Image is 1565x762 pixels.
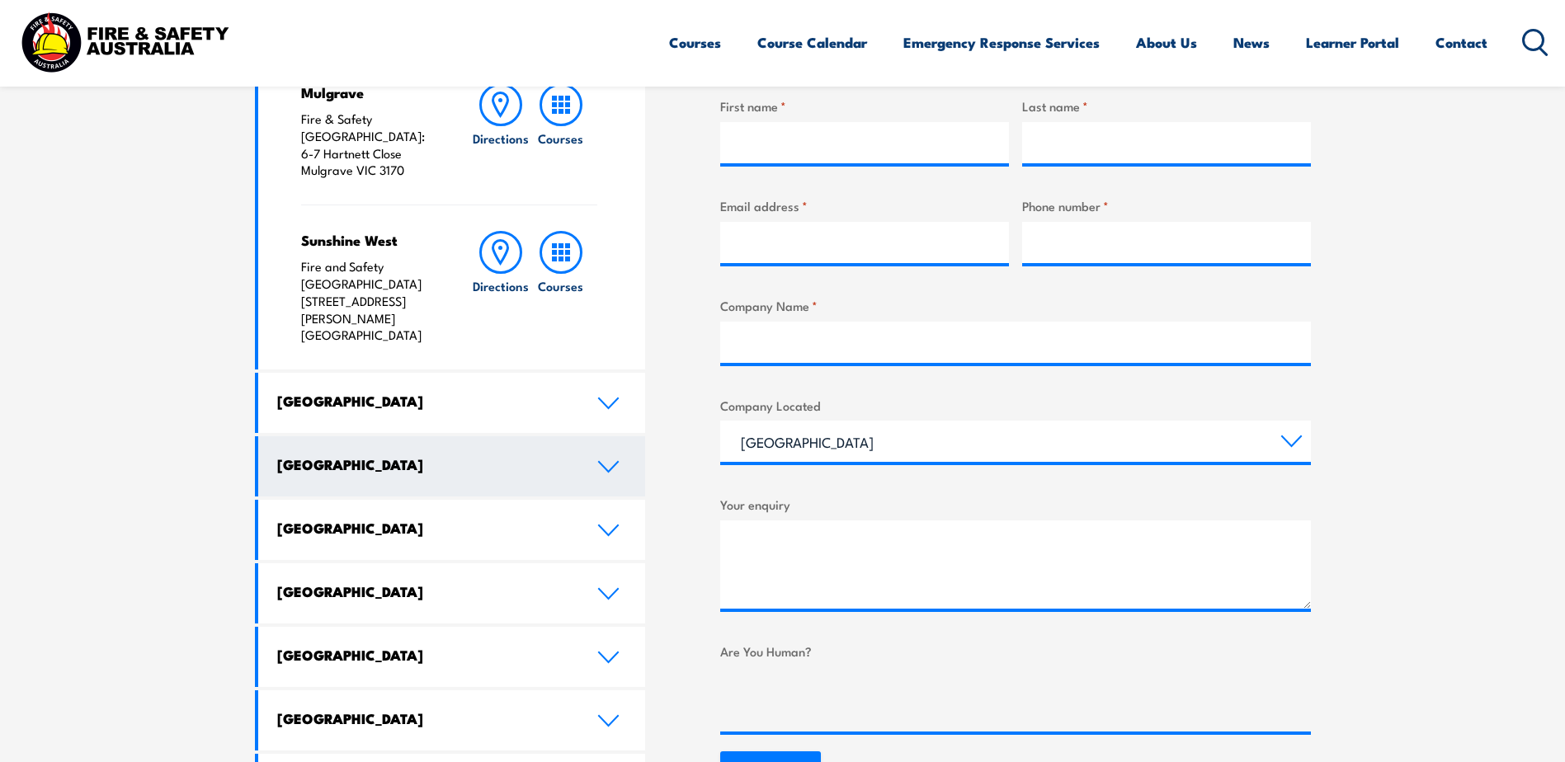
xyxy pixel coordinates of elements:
[720,642,1311,661] label: Are You Human?
[301,111,439,179] p: Fire & Safety [GEOGRAPHIC_DATA]: 6-7 Hartnett Close Mulgrave VIC 3170
[720,196,1009,215] label: Email address
[258,690,646,750] a: [GEOGRAPHIC_DATA]
[277,709,573,727] h4: [GEOGRAPHIC_DATA]
[301,83,439,101] h4: Mulgrave
[277,582,573,600] h4: [GEOGRAPHIC_DATA]
[473,129,529,147] h6: Directions
[301,258,439,344] p: Fire and Safety [GEOGRAPHIC_DATA] [STREET_ADDRESS][PERSON_NAME] [GEOGRAPHIC_DATA]
[720,296,1311,315] label: Company Name
[720,396,1311,415] label: Company Located
[471,83,530,179] a: Directions
[258,436,646,496] a: [GEOGRAPHIC_DATA]
[473,277,529,294] h6: Directions
[1233,21,1270,64] a: News
[301,231,439,249] h4: Sunshine West
[720,667,971,731] iframe: reCAPTCHA
[277,646,573,664] h4: [GEOGRAPHIC_DATA]
[1136,21,1197,64] a: About Us
[258,563,646,623] a: [GEOGRAPHIC_DATA]
[471,231,530,344] a: Directions
[1022,96,1311,115] label: Last name
[1306,21,1399,64] a: Learner Portal
[277,392,573,410] h4: [GEOGRAPHIC_DATA]
[277,519,573,537] h4: [GEOGRAPHIC_DATA]
[277,455,573,473] h4: [GEOGRAPHIC_DATA]
[669,21,721,64] a: Courses
[258,373,646,433] a: [GEOGRAPHIC_DATA]
[258,627,646,687] a: [GEOGRAPHIC_DATA]
[1022,196,1311,215] label: Phone number
[757,21,867,64] a: Course Calendar
[903,21,1100,64] a: Emergency Response Services
[531,231,591,344] a: Courses
[720,96,1009,115] label: First name
[538,129,583,147] h6: Courses
[258,500,646,560] a: [GEOGRAPHIC_DATA]
[531,83,591,179] a: Courses
[1435,21,1487,64] a: Contact
[538,277,583,294] h6: Courses
[720,495,1311,514] label: Your enquiry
